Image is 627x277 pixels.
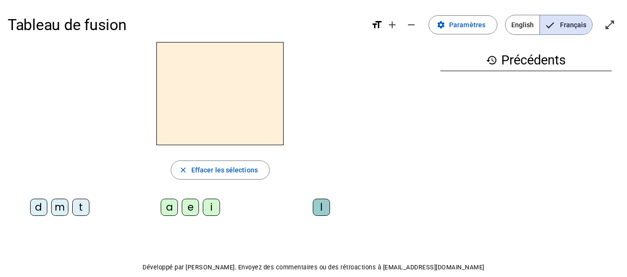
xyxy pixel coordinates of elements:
h3: Précédents [440,50,612,71]
h1: Tableau de fusion [8,10,363,40]
mat-icon: add [386,19,398,31]
mat-icon: remove [406,19,417,31]
span: English [506,15,539,34]
button: Paramètres [429,15,497,34]
div: d [30,199,47,216]
mat-icon: close [179,166,187,174]
mat-icon: format_size [371,19,383,31]
mat-button-toggle-group: Language selection [505,15,593,35]
button: Effacer les sélections [171,160,270,180]
div: t [72,199,89,216]
button: Diminuer la taille de la police [402,15,421,34]
button: Entrer en plein écran [600,15,619,34]
div: m [51,199,68,216]
mat-icon: settings [437,21,445,29]
mat-icon: history [486,54,497,66]
div: a [161,199,178,216]
span: Français [540,15,592,34]
span: Paramètres [449,19,485,31]
div: e [182,199,199,216]
mat-icon: open_in_full [604,19,616,31]
span: Effacer les sélections [191,164,258,176]
p: Développé par [PERSON_NAME]. Envoyez des commentaires ou des rétroactions à [EMAIL_ADDRESS][DOMAI... [8,262,619,273]
div: i [203,199,220,216]
button: Augmenter la taille de la police [383,15,402,34]
div: l [313,199,330,216]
